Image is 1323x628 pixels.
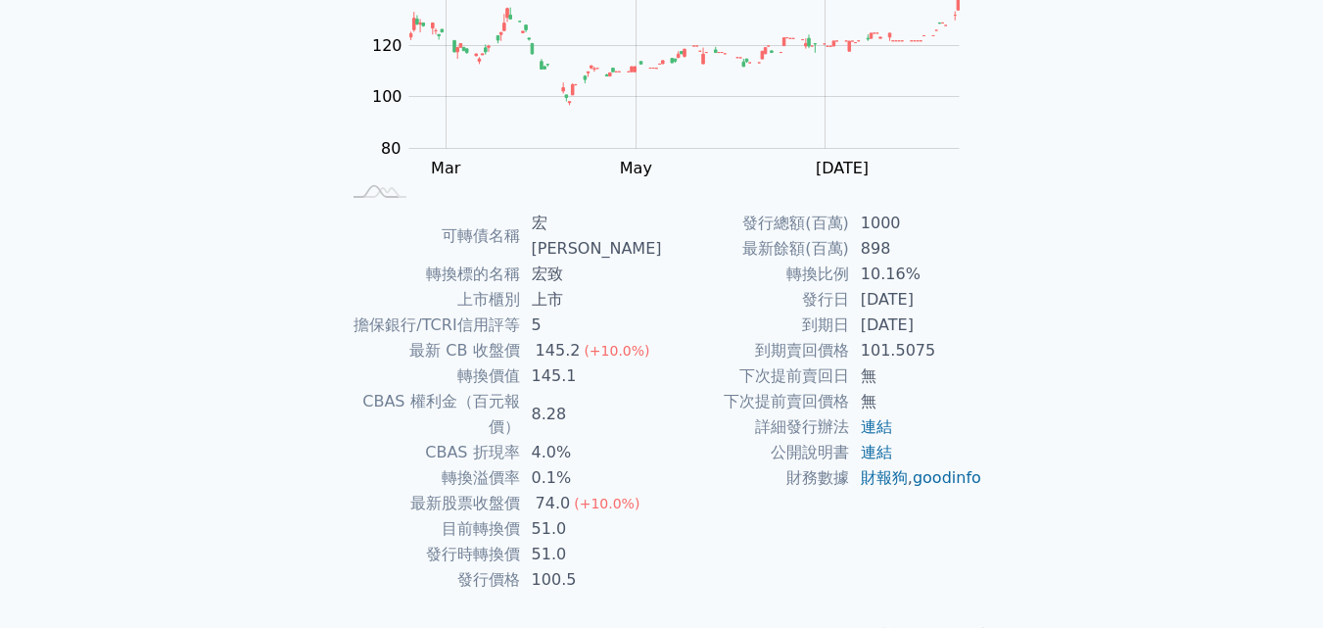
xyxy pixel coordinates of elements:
[341,440,520,465] td: CBAS 折現率
[431,159,461,177] tspan: Mar
[662,338,849,363] td: 到期賣回價格
[662,389,849,414] td: 下次提前賣回價格
[520,440,662,465] td: 4.0%
[341,287,520,313] td: 上市櫃別
[520,516,662,542] td: 51.0
[849,465,983,491] td: ,
[849,313,983,338] td: [DATE]
[662,236,849,262] td: 最新餘額(百萬)
[849,262,983,287] td: 10.16%
[662,211,849,236] td: 發行總額(百萬)
[532,338,585,363] div: 145.2
[341,262,520,287] td: 轉換標的名稱
[849,287,983,313] td: [DATE]
[584,343,649,359] span: (+10.0%)
[849,389,983,414] td: 無
[520,211,662,262] td: 宏[PERSON_NAME]
[816,159,869,177] tspan: [DATE]
[849,211,983,236] td: 1000
[520,262,662,287] td: 宏致
[341,363,520,389] td: 轉換價值
[520,287,662,313] td: 上市
[341,338,520,363] td: 最新 CB 收盤價
[662,313,849,338] td: 到期日
[574,496,639,511] span: (+10.0%)
[381,139,401,158] tspan: 80
[341,465,520,491] td: 轉換溢價率
[341,211,520,262] td: 可轉債名稱
[341,313,520,338] td: 擔保銀行/TCRI信用評等
[532,491,575,516] div: 74.0
[620,159,652,177] tspan: May
[861,417,892,436] a: 連結
[849,338,983,363] td: 101.5075
[520,389,662,440] td: 8.28
[341,516,520,542] td: 目前轉換價
[372,87,402,106] tspan: 100
[913,468,981,487] a: goodinfo
[662,465,849,491] td: 財務數據
[520,542,662,567] td: 51.0
[520,363,662,389] td: 145.1
[662,414,849,440] td: 詳細發行辦法
[520,313,662,338] td: 5
[341,542,520,567] td: 發行時轉換價
[662,363,849,389] td: 下次提前賣回日
[849,236,983,262] td: 898
[341,567,520,593] td: 發行價格
[861,468,908,487] a: 財報狗
[341,389,520,440] td: CBAS 權利金（百元報價）
[341,491,520,516] td: 最新股票收盤價
[662,262,849,287] td: 轉換比例
[662,287,849,313] td: 發行日
[849,363,983,389] td: 無
[520,465,662,491] td: 0.1%
[372,36,402,55] tspan: 120
[520,567,662,593] td: 100.5
[662,440,849,465] td: 公開說明書
[861,443,892,461] a: 連結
